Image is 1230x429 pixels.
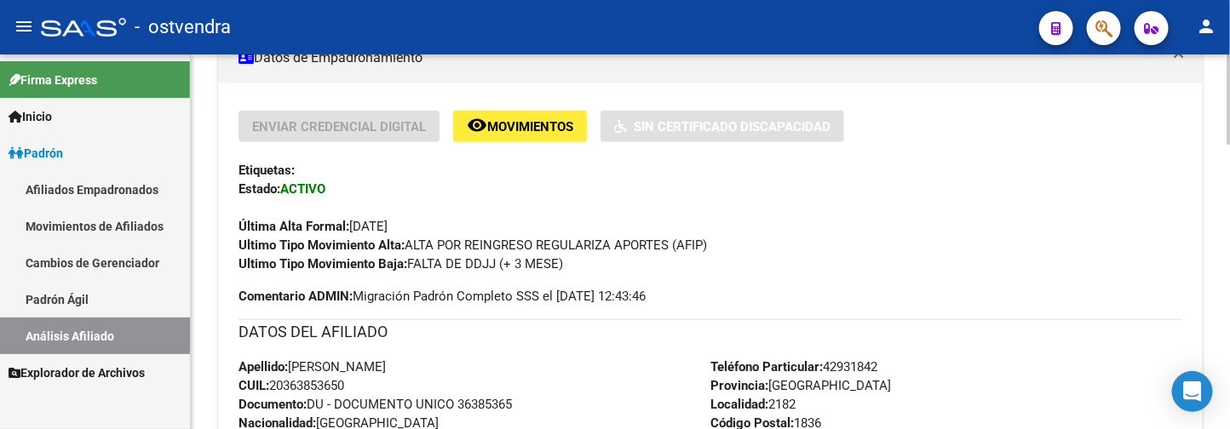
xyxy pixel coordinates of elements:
[239,320,1182,344] h3: DATOS DEL AFILIADO
[239,397,512,412] span: DU - DOCUMENTO UNICO 36385365
[9,363,145,382] span: Explorador de Archivos
[710,378,768,393] strong: Provincia:
[9,144,63,163] span: Padrón
[239,237,405,253] strong: Ultimo Tipo Movimiento Alta:
[239,359,288,375] strong: Apellido:
[239,219,388,234] span: [DATE]
[710,397,768,412] strong: Localidad:
[135,9,231,46] span: - ostvendra
[9,71,97,89] span: Firma Express
[239,256,563,272] span: FALTA DE DDJJ (+ 3 MESE)
[487,119,573,134] span: Movimientos
[239,49,1162,67] mat-panel-title: Datos de Empadronamiento
[9,107,52,126] span: Inicio
[239,181,280,197] strong: Estado:
[252,119,426,134] span: Enviar Credencial Digital
[239,256,407,272] strong: Ultimo Tipo Movimiento Baja:
[239,289,353,304] strong: Comentario ADMIN:
[1196,16,1216,37] mat-icon: person
[280,181,325,197] strong: ACTIVO
[710,359,877,375] span: 42931842
[218,32,1203,83] mat-expansion-panel-header: Datos de Empadronamiento
[239,378,269,393] strong: CUIL:
[467,115,487,135] mat-icon: remove_red_eye
[1172,371,1213,412] div: Open Intercom Messenger
[239,287,646,306] span: Migración Padrón Completo SSS el [DATE] 12:43:46
[239,378,344,393] span: 20363853650
[710,378,891,393] span: [GEOGRAPHIC_DATA]
[239,237,707,253] span: ALTA POR REINGRESO REGULARIZA APORTES (AFIP)
[239,163,295,178] strong: Etiquetas:
[601,111,844,142] button: Sin Certificado Discapacidad
[239,397,307,412] strong: Documento:
[634,119,831,134] span: Sin Certificado Discapacidad
[710,359,823,375] strong: Teléfono Particular:
[710,397,796,412] span: 2182
[239,219,349,234] strong: Última Alta Formal:
[14,16,34,37] mat-icon: menu
[239,111,440,142] button: Enviar Credencial Digital
[239,359,386,375] span: [PERSON_NAME]
[453,111,587,142] button: Movimientos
